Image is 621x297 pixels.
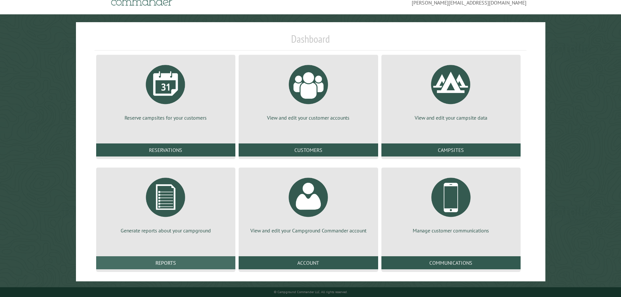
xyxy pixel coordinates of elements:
a: Generate reports about your campground [104,173,228,234]
p: View and edit your customer accounts [246,114,370,121]
p: Reserve campsites for your customers [104,114,228,121]
p: View and edit your campsite data [389,114,513,121]
a: Reports [96,256,235,269]
h1: Dashboard [95,33,527,51]
a: View and edit your Campground Commander account [246,173,370,234]
a: Reserve campsites for your customers [104,60,228,121]
a: Campsites [381,143,521,156]
a: Account [239,256,378,269]
p: Manage customer communications [389,227,513,234]
a: Customers [239,143,378,156]
small: © Campground Commander LLC. All rights reserved. [274,290,347,294]
a: Reservations [96,143,235,156]
p: View and edit your Campground Commander account [246,227,370,234]
a: View and edit your customer accounts [246,60,370,121]
p: Generate reports about your campground [104,227,228,234]
a: View and edit your campsite data [389,60,513,121]
a: Manage customer communications [389,173,513,234]
a: Communications [381,256,521,269]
